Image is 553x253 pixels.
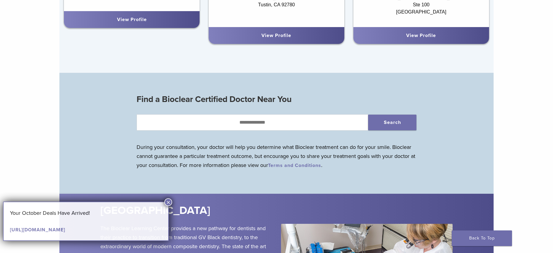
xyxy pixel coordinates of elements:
p: During your consultation, your doctor will help you determine what Bioclear treatment can do for ... [137,143,416,170]
a: View Profile [261,32,291,39]
button: Close [164,198,172,206]
a: View Profile [117,17,147,23]
p: Your October Deals Have Arrived! [10,208,162,218]
button: Search [368,115,416,130]
a: [URL][DOMAIN_NAME] [10,227,65,233]
a: Back To Top [452,230,512,246]
h3: Find a Bioclear Certified Doctor Near You [137,92,416,106]
a: View Profile [406,32,436,39]
h2: [GEOGRAPHIC_DATA] [100,203,313,218]
a: Terms and Conditions [268,162,321,168]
